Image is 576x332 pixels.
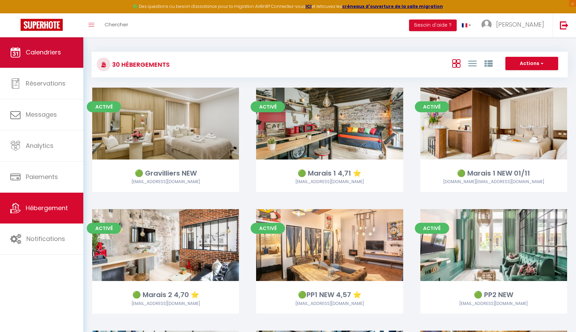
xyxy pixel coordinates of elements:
div: 🟢 Marais 2 4,70 ⭐️ [92,290,239,300]
div: 🟢 Marais 1 NEW 01/11 [420,168,567,179]
a: Vue par Groupe [484,58,493,69]
span: Messages [26,110,57,119]
div: 🟢PP1 NEW 4,57 ⭐️ [256,290,403,300]
button: Ouvrir le widget de chat LiveChat [5,3,26,23]
span: Paiements [26,173,58,181]
div: Airbnb [256,179,403,185]
button: Actions [505,57,558,71]
span: Activé [251,223,285,234]
span: Chercher [105,21,128,28]
span: Activé [87,101,121,112]
span: Calendriers [26,48,61,56]
div: Airbnb [420,179,567,185]
a: ... [PERSON_NAME] [476,13,553,37]
div: Airbnb [256,301,403,307]
a: ICI [305,3,312,9]
button: Besoin d'aide ? [409,20,457,31]
div: 🟢 Gravilliers NEW [92,168,239,179]
div: 🟢 PP2 NEW [420,290,567,300]
span: Hébergement [26,204,68,212]
h3: 30 Hébergements [110,57,170,72]
a: Chercher [99,13,133,37]
a: créneaux d'ouverture de la salle migration [342,3,443,9]
span: Notifications [26,234,65,243]
img: ... [481,20,492,30]
span: Activé [415,223,449,234]
span: Activé [251,101,285,112]
div: Airbnb [92,301,239,307]
span: [PERSON_NAME] [496,20,544,29]
div: 🟢 Marais 1 4,71 ⭐️ [256,168,403,179]
span: Activé [87,223,121,234]
span: Analytics [26,141,53,150]
span: Réservations [26,79,65,88]
div: Airbnb [420,301,567,307]
img: Super Booking [21,19,63,31]
span: Activé [415,101,449,112]
img: logout [560,21,568,29]
div: Airbnb [92,179,239,185]
a: Vue en Box [452,58,460,69]
a: Vue en Liste [468,58,477,69]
